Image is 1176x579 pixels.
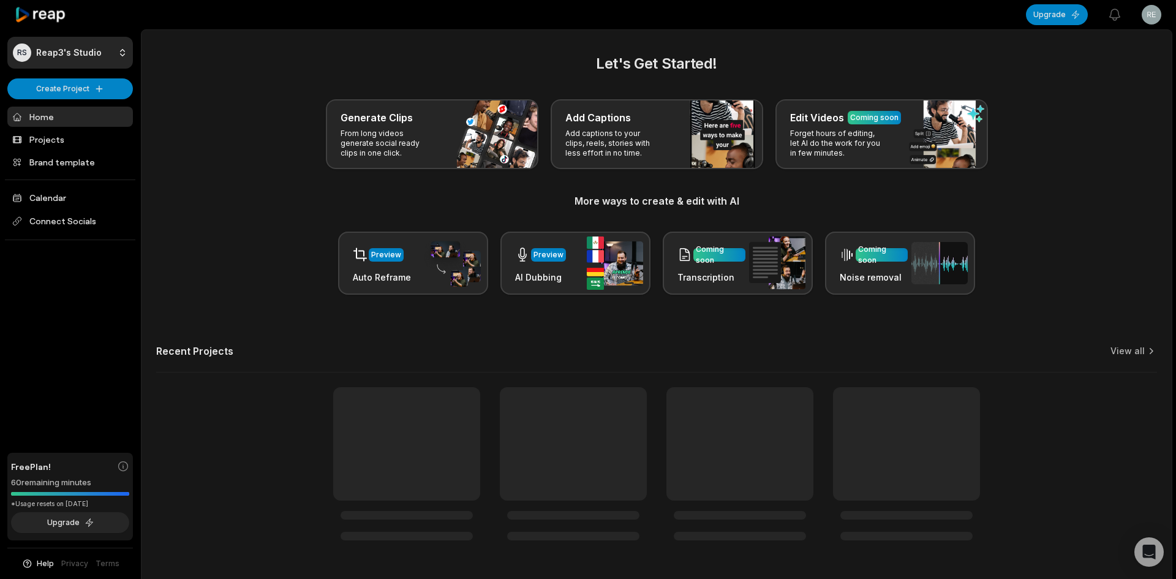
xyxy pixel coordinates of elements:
h2: Recent Projects [156,345,233,357]
img: ai_dubbing.png [587,237,643,290]
p: Add captions to your clips, reels, stories with less effort in no time. [565,129,660,158]
p: Reap3's Studio [36,47,102,58]
p: Forget hours of editing, let AI do the work for you in few minutes. [790,129,885,158]
h2: Let's Get Started! [156,53,1157,75]
a: Terms [96,558,119,569]
a: View all [1110,345,1145,357]
button: Upgrade [1026,4,1088,25]
a: Brand template [7,152,133,172]
h3: Generate Clips [341,110,413,125]
h3: AI Dubbing [515,271,566,284]
h3: More ways to create & edit with AI [156,194,1157,208]
h3: Add Captions [565,110,631,125]
h3: Transcription [677,271,745,284]
div: Coming soon [858,244,905,266]
div: Coming soon [696,244,743,266]
div: Open Intercom Messenger [1134,537,1164,567]
a: Projects [7,129,133,149]
div: Preview [533,249,563,260]
img: noise_removal.png [911,242,968,284]
h3: Edit Videos [790,110,844,125]
a: Calendar [7,187,133,208]
div: Coming soon [850,112,899,123]
p: From long videos generate social ready clips in one click. [341,129,435,158]
div: 60 remaining minutes [11,477,129,489]
span: Free Plan! [11,460,51,473]
img: auto_reframe.png [424,240,481,287]
h3: Noise removal [840,271,908,284]
button: Upgrade [11,512,129,533]
div: Preview [371,249,401,260]
span: Help [37,558,54,569]
h3: Auto Reframe [353,271,411,284]
a: Privacy [61,558,88,569]
button: Help [21,558,54,569]
div: RS [13,44,31,62]
a: Home [7,107,133,127]
span: Connect Socials [7,210,133,232]
div: *Usage resets on [DATE] [11,499,129,509]
button: Create Project [7,78,133,99]
img: transcription.png [749,237,805,289]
